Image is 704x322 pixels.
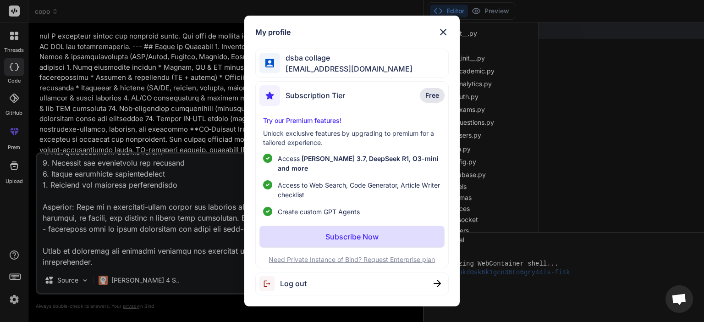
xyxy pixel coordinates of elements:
button: Subscribe Now [259,226,444,248]
p: Subscribe Now [325,231,379,242]
span: dsba collage [280,52,412,63]
p: Need Private Instance of Bind? Request Enterprise plan [259,255,444,264]
img: profile [265,59,274,67]
p: Unlock exclusive features by upgrading to premium for a tailored experience. [263,129,440,147]
span: Log out [280,278,307,289]
h1: My profile [255,27,291,38]
img: logout [259,276,280,291]
img: subscription [259,85,280,106]
img: checklist [263,154,272,163]
img: checklist [263,180,272,189]
span: Create custom GPT Agents [278,207,360,217]
span: Access to Web Search, Code Generator, Article Writer checklist [278,180,440,200]
span: [PERSON_NAME] 3.7, DeepSeek R1, O3-mini and more [278,155,439,172]
div: Open chat [665,285,693,313]
img: close [438,27,449,38]
img: checklist [263,207,272,216]
img: close [434,280,441,287]
span: Free [425,91,439,100]
p: Try our Premium features! [263,116,440,125]
span: [EMAIL_ADDRESS][DOMAIN_NAME] [280,63,412,74]
span: Subscription Tier [286,90,345,101]
p: Access [278,154,440,173]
